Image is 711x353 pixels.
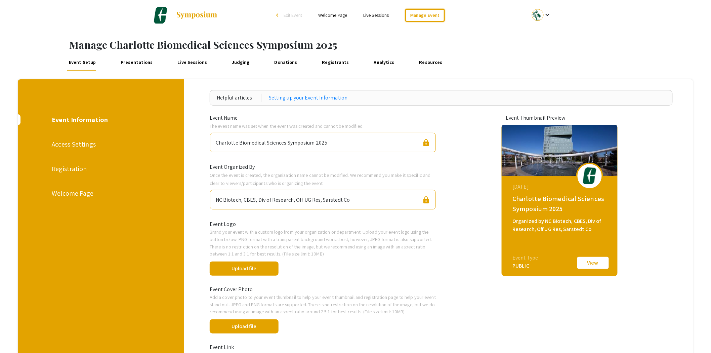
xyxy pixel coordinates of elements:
[52,115,149,125] div: Event Information
[276,13,280,17] div: arrow_back_ios
[502,125,618,176] img: biomedical-sciences2025_eventCoverPhoto_f0c029__thumb.jpg
[205,163,441,171] div: Event Organized By
[513,254,538,262] div: Event Type
[525,7,559,23] button: Expand account dropdown
[363,12,389,18] a: Live Sessions
[269,94,347,102] a: Setting up your Event Information
[52,188,149,198] div: Welcome Page
[52,139,149,149] div: Access Settings
[513,183,608,191] div: [DATE]
[152,7,218,24] a: Charlotte Biomedical Sciences Symposium 2025
[273,54,299,71] a: Donations
[119,54,155,71] a: Presentations
[67,54,98,71] a: Event Setup
[576,256,610,270] button: View
[205,343,441,351] div: Event Link
[176,54,209,71] a: Live Sessions
[210,262,279,276] button: Upload file
[513,194,608,214] div: Charlotte Biomedical Sciences Symposium 2025
[216,136,327,147] div: Charlotte Biomedical Sciences Symposium 2025
[513,217,608,233] div: Organized by NC Biotech, CBES, Div of Research, Off UG Res, Sarstedt Co
[205,220,441,228] div: Event Logo
[176,11,218,19] img: Symposium by ForagerOne
[205,285,441,293] div: Event Cover Photo
[205,114,441,122] div: Event Name
[320,54,351,71] a: Registrants
[210,228,436,257] p: Brand your event with a custom logo from your organization or department. Upload your event logo ...
[216,193,350,204] div: NC Biotech, CBES, Div of Research, Off UG Res, Sarstedt Co
[405,9,445,22] a: Manage Event
[417,54,444,71] a: Resources
[69,39,711,51] h1: Manage Charlotte Biomedical Sciences Symposium 2025
[210,123,364,129] span: The event name was set when the event was created and cannot be modified.
[230,54,251,71] a: Judging
[285,318,301,334] span: done
[372,54,396,71] a: Analytics
[422,196,430,204] span: lock
[52,164,149,174] div: Registration
[152,7,169,24] img: Charlotte Biomedical Sciences Symposium 2025
[284,12,302,18] span: Exit Event
[217,94,262,102] div: Helpful articles
[544,11,552,19] mat-icon: Expand account dropdown
[210,172,431,186] span: Once the event is created, the organization name cannot be modified. We recommend you make it spe...
[513,262,538,270] div: PUBLIC
[210,293,436,315] p: Add a cover photo to your event thumbnail to help your event thumbnail and registration page to h...
[210,319,279,334] button: Upload file
[506,114,613,122] div: Event Thumbnail Preview
[285,260,301,276] span: done
[580,167,600,184] img: biomedical-sciences2025_eventLogo_e7ea32_.png
[5,323,29,348] iframe: Chat
[318,12,347,18] a: Welcome Page
[422,139,430,147] span: lock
